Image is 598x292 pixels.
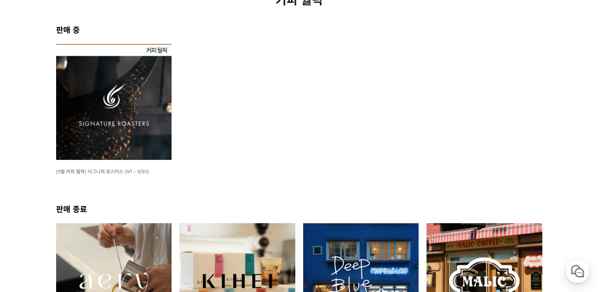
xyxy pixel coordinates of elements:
[56,44,172,160] img: [9월 커피 월픽] 시그니쳐 로스터스 (9/1 ~ 9/30)
[25,238,30,245] span: 홈
[56,203,542,214] h2: 판매 종료
[72,239,82,245] span: 대화
[56,168,149,174] a: [9월 커피 월픽] 시그니쳐 로스터스 (9/1 ~ 9/30)
[56,24,542,35] h2: 판매 중
[122,238,132,245] span: 설정
[2,226,52,246] a: 홈
[52,226,102,246] a: 대화
[102,226,152,246] a: 설정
